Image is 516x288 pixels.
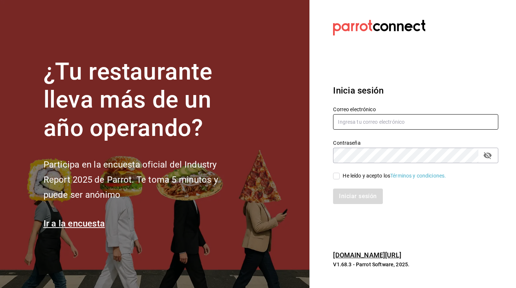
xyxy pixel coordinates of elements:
[333,251,401,259] a: [DOMAIN_NAME][URL]
[343,172,446,180] div: He leído y acepto los
[333,84,498,97] h3: Inicia sesión
[333,114,498,130] input: Ingresa tu correo electrónico
[44,157,243,202] h2: Participa en la encuesta oficial del Industry Report 2025 de Parrot. Te toma 5 minutos y puede se...
[44,218,105,229] a: Ir a la encuesta
[481,149,494,162] button: passwordField
[390,173,446,179] a: Términos y condiciones.
[333,106,498,112] label: Correo electrónico
[333,140,498,145] label: Contraseña
[333,261,498,268] p: V1.68.3 - Parrot Software, 2025.
[44,58,243,143] h1: ¿Tu restaurante lleva más de un año operando?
